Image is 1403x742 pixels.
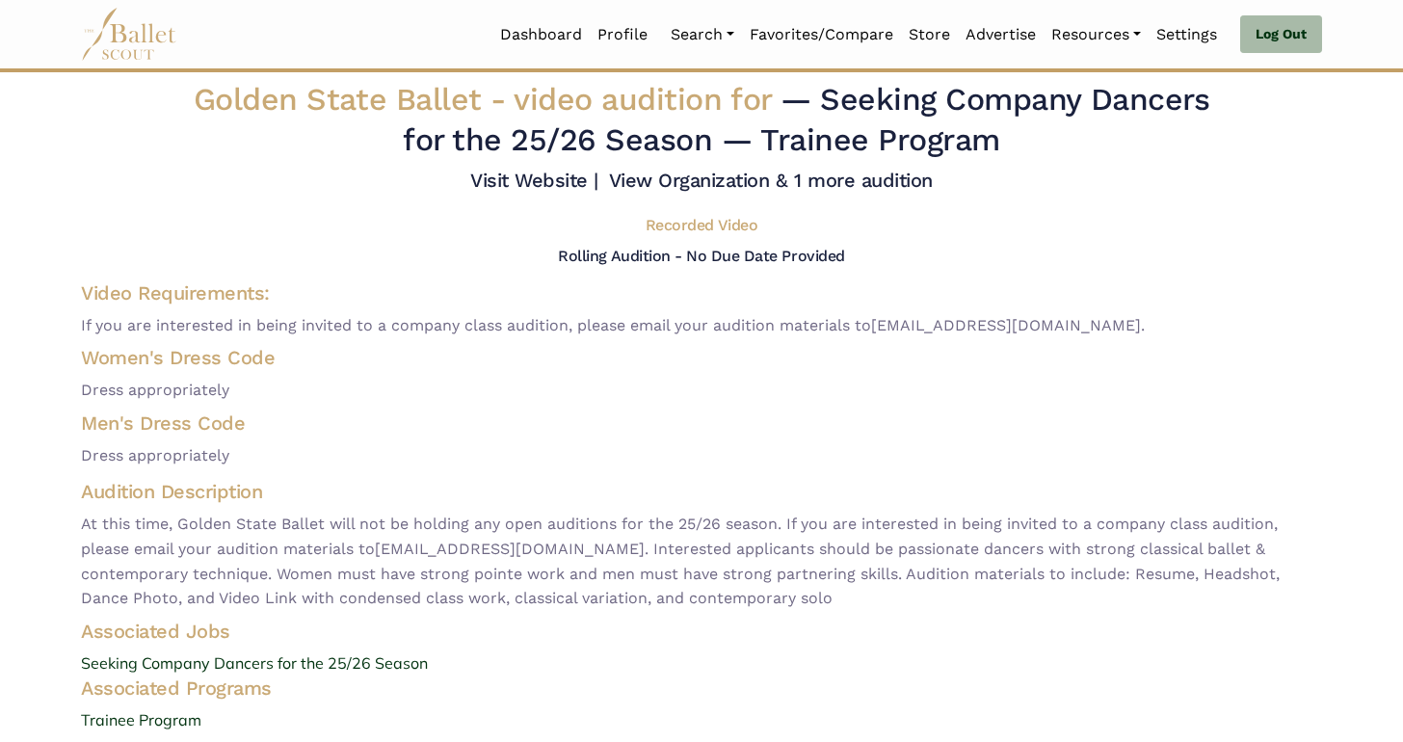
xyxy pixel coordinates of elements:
span: Dress appropriately [81,446,229,464]
span: — Seeking Company Dancers for the 25/26 Season [403,81,1209,158]
a: Log Out [1240,15,1322,54]
span: video audition for [514,81,771,118]
h4: Audition Description [81,479,1322,504]
span: — Trainee Program [722,121,1000,158]
a: Profile [590,14,655,55]
a: Favorites/Compare [742,14,901,55]
a: Store [901,14,958,55]
a: Search [663,14,742,55]
a: Dashboard [492,14,590,55]
a: Settings [1149,14,1225,55]
a: Advertise [958,14,1044,55]
a: Trainee Program [66,708,1337,733]
span: At this time, Golden State Ballet will not be holding any open auditions for the 25/26 season. If... [81,512,1322,610]
h4: Associated Programs [66,676,1337,701]
h5: Recorded Video [646,216,757,236]
h5: Rolling Audition - No Due Date Provided [558,247,844,265]
a: Resources [1044,14,1149,55]
h4: Women's Dress Code [81,345,1322,370]
span: Golden State Ballet - [194,81,781,118]
span: Video Requirements: [81,281,270,305]
span: If you are interested in being invited to a company class audition, please email your audition ma... [81,313,1322,338]
h4: Associated Jobs [66,619,1337,644]
a: Seeking Company Dancers for the 25/26 Season [66,651,1337,676]
h4: Men's Dress Code [81,411,1322,436]
a: Visit Website | [470,169,598,192]
a: View Organization & 1 more audition [609,169,933,192]
span: Dress appropriately [81,381,229,399]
